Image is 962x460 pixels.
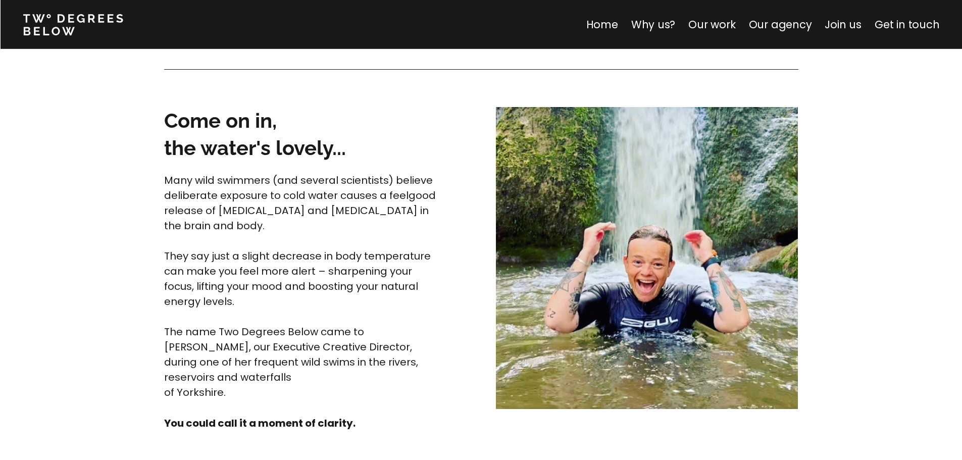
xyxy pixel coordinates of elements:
strong: You could call it a moment of clarity. [164,416,356,430]
a: Home [586,17,618,32]
span: They say just a slight decrease in body temperature can make you feel more alert – sharpening you... [164,249,433,309]
span: The name Two Degrees Below came to [PERSON_NAME], our Executive Creative Director, during one of ... [164,325,421,399]
a: Our work [688,17,735,32]
span: Many wild swimmers (and several scientists) believe deliberate exposure to cold water causes a fe... [164,173,438,233]
h3: Come on in, the water's lovely... [164,107,449,162]
a: Our agency [748,17,812,32]
a: Get in touch [875,17,939,32]
a: Join us [825,17,862,32]
a: Why us? [631,17,675,32]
